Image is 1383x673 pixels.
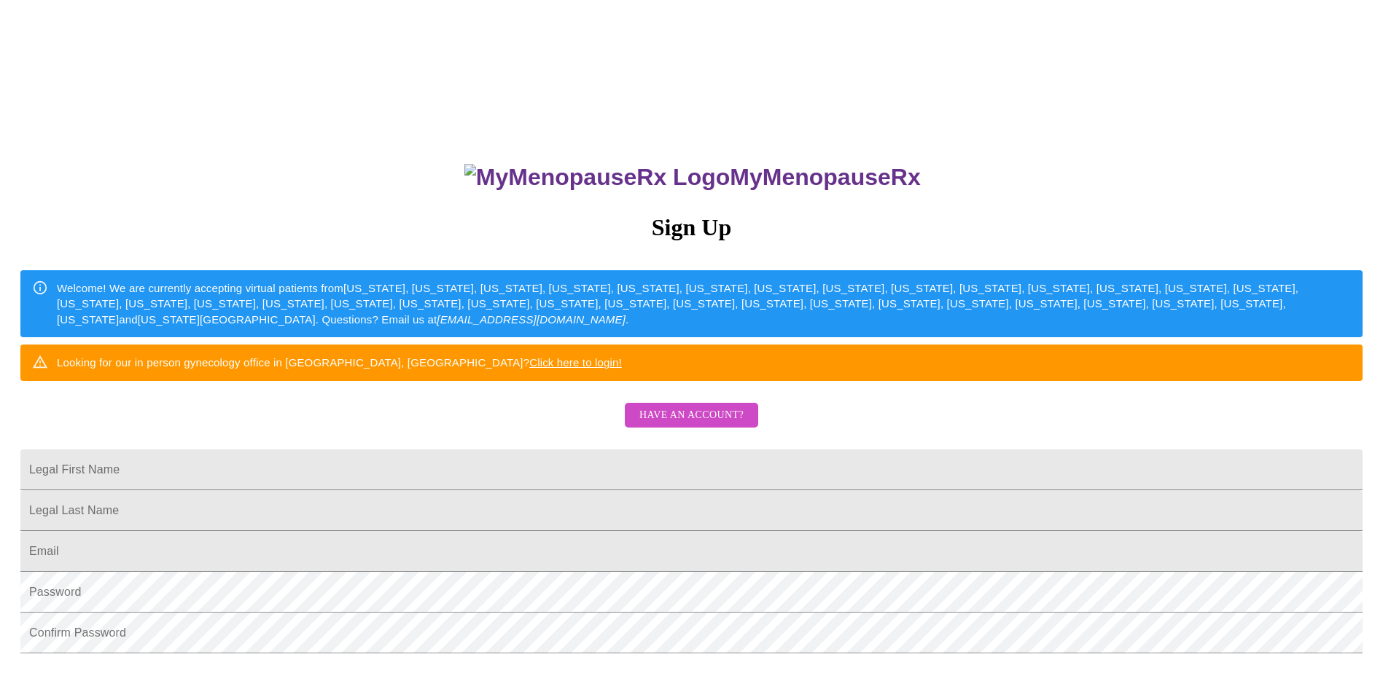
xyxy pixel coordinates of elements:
[625,403,758,428] button: Have an account?
[529,356,622,369] a: Click here to login!
[57,275,1351,333] div: Welcome! We are currently accepting virtual patients from [US_STATE], [US_STATE], [US_STATE], [US...
[464,164,730,191] img: MyMenopauseRx Logo
[23,164,1363,191] h3: MyMenopauseRx
[437,313,626,326] em: [EMAIL_ADDRESS][DOMAIN_NAME]
[57,349,622,376] div: Looking for our in person gynecology office in [GEOGRAPHIC_DATA], [GEOGRAPHIC_DATA]?
[621,418,762,430] a: Have an account?
[639,406,744,425] span: Have an account?
[20,214,1363,241] h3: Sign Up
